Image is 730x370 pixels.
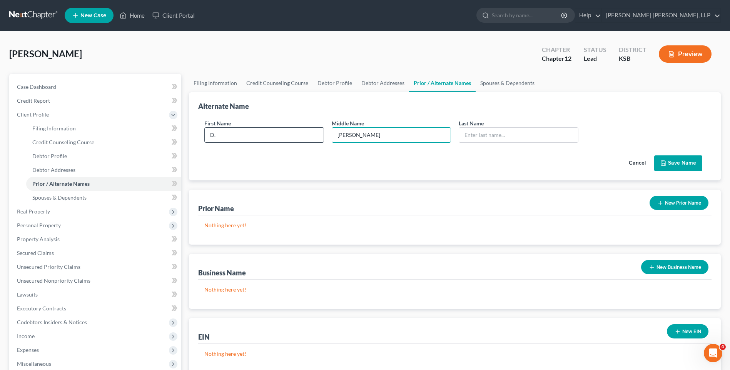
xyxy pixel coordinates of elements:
[32,125,76,132] span: Filing Information
[204,222,705,229] p: Nothing here yet!
[9,48,82,59] span: [PERSON_NAME]
[204,119,231,127] label: First Name
[198,268,246,277] div: Business Name
[204,350,705,358] p: Nothing here yet!
[476,74,539,92] a: Spouses & Dependents
[17,83,56,90] span: Case Dashboard
[204,286,705,293] p: Nothing here yet!
[11,274,181,288] a: Unsecured Nonpriority Claims
[26,122,181,135] a: Filing Information
[205,128,323,142] input: Enter first name...
[189,74,242,92] a: Filing Information
[11,288,181,302] a: Lawsuits
[17,250,54,256] span: Secured Claims
[313,74,357,92] a: Debtor Profile
[26,149,181,163] a: Debtor Profile
[26,177,181,191] a: Prior / Alternate Names
[198,204,234,213] div: Prior Name
[584,45,606,54] div: Status
[17,236,60,242] span: Property Analysis
[198,332,210,342] div: EIN
[32,180,90,187] span: Prior / Alternate Names
[26,163,181,177] a: Debtor Addresses
[32,153,67,159] span: Debtor Profile
[26,191,181,205] a: Spouses & Dependents
[32,167,75,173] span: Debtor Addresses
[409,74,476,92] a: Prior / Alternate Names
[17,305,66,312] span: Executory Contracts
[17,347,39,353] span: Expenses
[32,139,94,145] span: Credit Counseling Course
[565,55,571,62] span: 12
[602,8,720,22] a: [PERSON_NAME] [PERSON_NAME], LLP
[720,344,726,350] span: 4
[17,277,90,284] span: Unsecured Nonpriority Claims
[198,102,249,111] div: Alternate Name
[492,8,562,22] input: Search by name...
[11,302,181,315] a: Executory Contracts
[641,260,708,274] button: New Business Name
[11,80,181,94] a: Case Dashboard
[242,74,313,92] a: Credit Counseling Course
[17,333,35,339] span: Income
[542,54,571,63] div: Chapter
[332,128,451,142] input: M.I
[11,246,181,260] a: Secured Claims
[26,135,181,149] a: Credit Counseling Course
[11,232,181,246] a: Property Analysis
[332,119,364,127] label: Middle Name
[17,360,51,367] span: Miscellaneous
[11,260,181,274] a: Unsecured Priority Claims
[32,194,87,201] span: Spouses & Dependents
[659,45,712,63] button: Preview
[620,156,654,171] button: Cancel
[667,324,708,338] button: New EIN
[357,74,409,92] a: Debtor Addresses
[619,45,646,54] div: District
[584,54,606,63] div: Lead
[80,13,106,18] span: New Case
[654,155,702,172] button: Save Name
[11,94,181,108] a: Credit Report
[17,222,61,228] span: Personal Property
[542,45,571,54] div: Chapter
[619,54,646,63] div: KSB
[575,8,601,22] a: Help
[17,111,49,118] span: Client Profile
[17,291,38,298] span: Lawsuits
[459,128,578,142] input: Enter last name...
[650,196,708,210] button: New Prior Name
[17,208,50,215] span: Real Property
[17,97,50,104] span: Credit Report
[116,8,149,22] a: Home
[17,319,87,325] span: Codebtors Insiders & Notices
[704,344,722,362] iframe: Intercom live chat
[149,8,199,22] a: Client Portal
[459,120,484,127] span: Last Name
[17,263,80,270] span: Unsecured Priority Claims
